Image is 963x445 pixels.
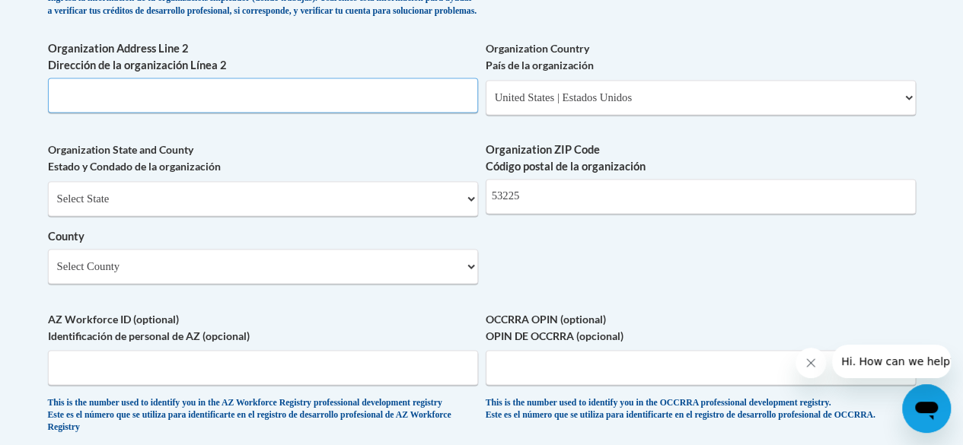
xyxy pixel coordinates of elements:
label: County [48,228,478,245]
div: This is the number used to identify you in the AZ Workforce Registry professional development reg... [48,396,478,434]
input: Metadata input [486,179,916,214]
label: Organization Country País de la organización [486,40,916,74]
label: Organization Address Line 2 Dirección de la organización Línea 2 [48,40,478,74]
label: OCCRRA OPIN (optional) OPIN DE OCCRRA (opcional) [486,310,916,344]
span: Hi. How can we help? [9,11,123,23]
iframe: Button to launch messaging window [902,384,951,433]
iframe: Close message [796,348,826,378]
input: Metadata input [48,78,478,113]
div: This is the number used to identify you in the OCCRRA professional development registry. Este es ... [486,396,916,421]
iframe: Message from company [832,345,951,378]
label: Organization ZIP Code Código postal de la organización [486,141,916,175]
label: Organization State and County Estado y Condado de la organización [48,141,478,175]
label: AZ Workforce ID (optional) Identificación de personal de AZ (opcional) [48,310,478,344]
